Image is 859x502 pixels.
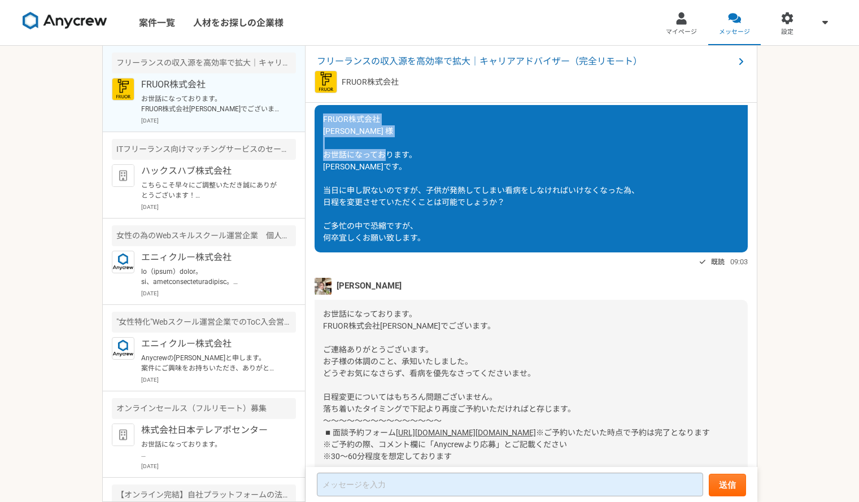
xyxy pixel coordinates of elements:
[141,424,281,437] p: 株式会社日本テレアポセンター
[709,474,746,496] button: 送信
[730,256,748,267] span: 09:03
[141,203,296,211] p: [DATE]
[323,115,639,242] span: FRUOR株式会社 [PERSON_NAME] 様 お世話になっております。 [PERSON_NAME]です。 当日に申し訳ないのですが、子供が発熱してしまい看病をしなければいけなくなった為、 ...
[666,28,697,37] span: マイページ
[719,28,750,37] span: メッセージ
[315,71,337,93] img: FRUOR%E3%83%AD%E3%82%B3%E3%82%99.png
[317,55,734,68] span: フリーランスの収入源を高効率で拡大｜キャリアアドバイザー（完全リモート）
[141,78,281,91] p: FRUOR株式会社
[112,78,134,101] img: FRUOR%E3%83%AD%E3%82%B3%E3%82%99.png
[396,428,536,437] a: [URL][DOMAIN_NAME][DOMAIN_NAME]
[141,353,281,373] p: Anycrewの[PERSON_NAME]と申します。 案件にご興味をお持ちいただき、ありがとうございます。 こちら、クラインアントへの適切なご提案のため、お手数ですが、選考の案件に記載させてい...
[141,267,281,287] p: lo（ipsum）dolor。 si、ametconsecteturadipisc。 〇elit 30s、do、9eius（7t、2i、9u） laboreetdoloremagn aliqua...
[112,424,134,446] img: default_org_logo-42cde973f59100197ec2c8e796e4974ac8490bb5b08a0eb061ff975e4574aa76.png
[323,309,575,437] span: お世話になっております。 FRUOR株式会社[PERSON_NAME]でございます。 ご連絡ありがとうございます。 お子様の体調のこと、承知いたしました。 どうぞお気になさらず、看病を優先なさっ...
[141,337,281,351] p: エニィクルー株式会社
[23,12,107,30] img: 8DqYSo04kwAAAAASUVORK5CYII=
[112,337,134,360] img: logo_text_blue_01.png
[781,28,793,37] span: 設定
[112,312,296,333] div: "女性特化"Webスクール運営企業でのToC入会営業（フルリモート可）
[141,289,296,298] p: [DATE]
[112,225,296,246] div: 女性の為のWebスキルスクール運営企業 個人営業（フルリモート）
[337,280,402,292] span: [PERSON_NAME]
[141,164,281,178] p: ハックスハブ株式会社
[141,439,281,460] p: お世話になっております。 プロフィール拝見してとても魅力的なご経歴で、 ぜひ一度、弊社面談をお願いできないでしょうか？ [URL][DOMAIN_NAME][DOMAIN_NAME] 当社ですが...
[112,139,296,160] div: ITフリーランス向けマッチングサービスのセールス職（オープンポジション）
[112,53,296,73] div: フリーランスの収入源を高効率で拡大｜キャリアアドバイザー（完全リモート）
[141,94,281,114] p: お世話になっております。 FRUOR株式会社[PERSON_NAME]でございます。 ご連絡ありがとうございます。 お子様の体調のこと、承知いたしました。 どうぞお気になさらず、看病を優先なさっ...
[141,116,296,125] p: [DATE]
[112,398,296,419] div: オンラインセールス（フルリモート）募集
[141,462,296,470] p: [DATE]
[112,251,134,273] img: logo_text_blue_01.png
[112,164,134,187] img: default_org_logo-42cde973f59100197ec2c8e796e4974ac8490bb5b08a0eb061ff975e4574aa76.png
[342,76,399,88] p: FRUOR株式会社
[315,278,332,295] img: unnamed.jpg
[141,376,296,384] p: [DATE]
[141,180,281,200] p: こちらこそ早々にご調整いただき誠にありがとうございます！ [DATE]、お話出来る事を楽しみに致しております。 [PERSON_NAME]
[711,255,725,269] span: 既読
[141,251,281,264] p: エニィクルー株式会社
